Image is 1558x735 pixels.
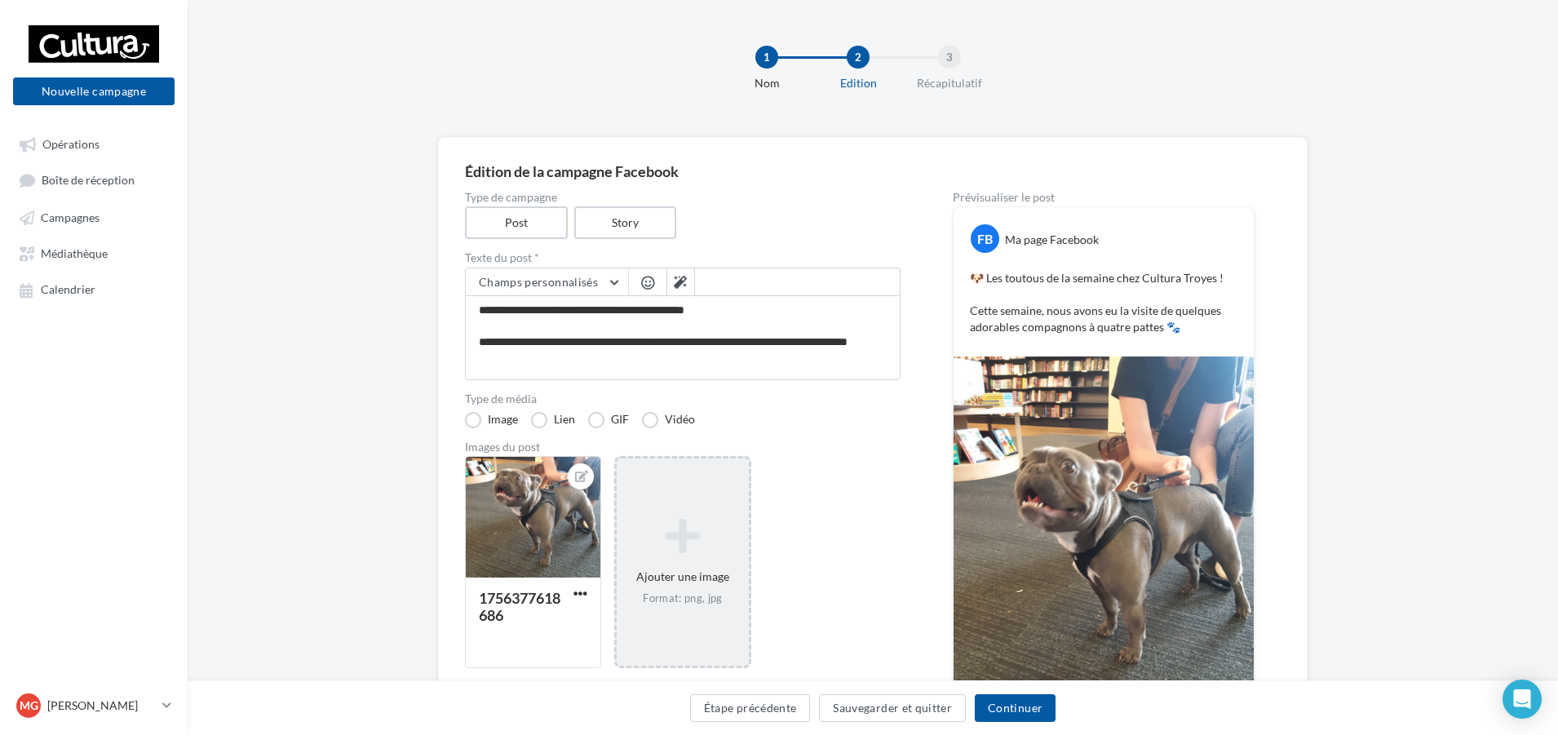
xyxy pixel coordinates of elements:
[1503,680,1542,719] div: Open Intercom Messenger
[466,268,628,296] button: Champs personnalisés
[971,224,999,253] div: FB
[465,393,901,405] label: Type de média
[975,694,1056,722] button: Continuer
[588,412,629,428] label: GIF
[10,274,178,303] a: Calendrier
[642,412,695,428] label: Vidéo
[819,694,966,722] button: Sauvegarder et quitter
[806,75,910,91] div: Edition
[755,46,778,69] div: 1
[41,210,100,224] span: Campagnes
[10,165,178,195] a: Boîte de réception
[465,412,518,428] label: Image
[1005,232,1099,248] div: Ma page Facebook
[465,164,1281,179] div: Édition de la campagne Facebook
[970,270,1237,335] p: 🐶 Les toutous de la semaine chez Cultura Troyes ! Cette semaine, nous avons eu la visite de quelq...
[479,275,598,289] span: Champs personnalisés
[847,46,870,69] div: 2
[465,206,568,239] label: Post
[531,412,575,428] label: Lien
[574,206,677,239] label: Story
[465,441,901,453] div: Images du post
[953,192,1255,203] div: Prévisualiser le post
[41,283,95,297] span: Calendrier
[938,46,961,69] div: 3
[10,129,178,158] a: Opérations
[42,137,100,151] span: Opérations
[715,75,819,91] div: Nom
[47,697,156,714] p: [PERSON_NAME]
[13,77,175,105] button: Nouvelle campagne
[690,694,811,722] button: Étape précédente
[10,238,178,268] a: Médiathèque
[42,174,135,188] span: Boîte de réception
[897,75,1002,91] div: Récapitulatif
[10,202,178,232] a: Campagnes
[465,192,901,203] label: Type de campagne
[13,690,175,721] a: MG [PERSON_NAME]
[465,252,901,263] label: Texte du post *
[479,589,560,624] div: 1756377618686
[41,246,108,260] span: Médiathèque
[20,697,38,714] span: MG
